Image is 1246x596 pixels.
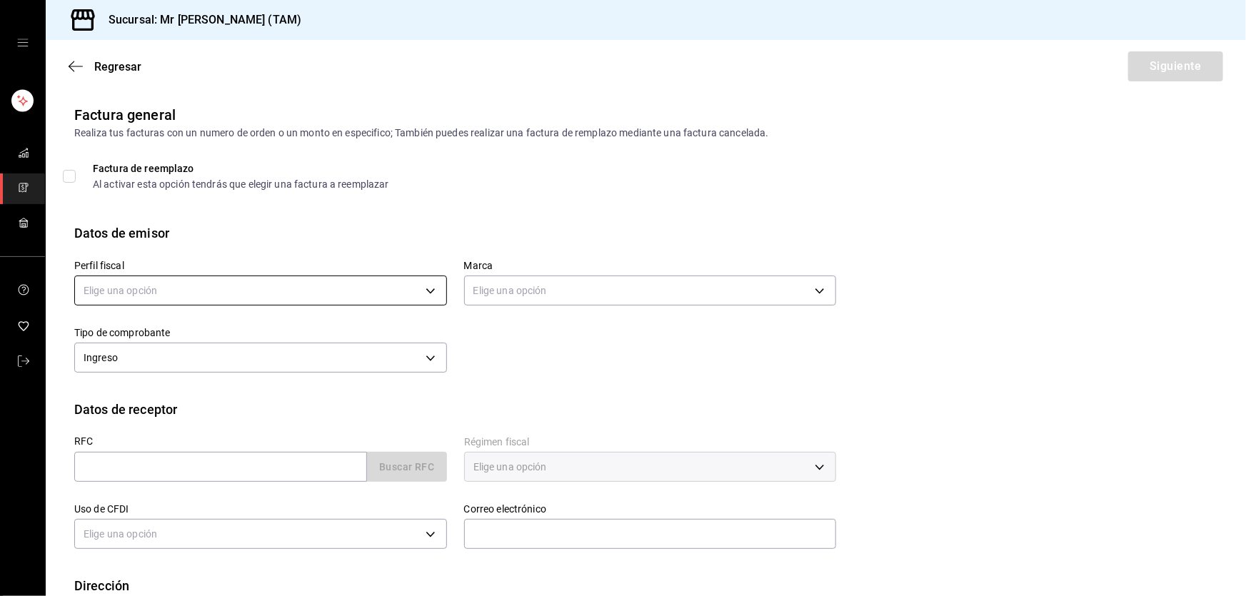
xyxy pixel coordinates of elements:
div: Elige una opción [74,276,447,305]
div: Elige una opción [74,519,447,549]
label: RFC [74,436,447,446]
div: Elige una opción [464,276,837,305]
button: Regresar [69,60,141,74]
div: Elige una opción [464,452,837,482]
div: Factura general [74,104,176,126]
h3: Sucursal: Mr [PERSON_NAME] (TAM) [97,11,301,29]
div: Datos de emisor [74,223,169,243]
div: Al activar esta opción tendrás que elegir una factura a reemplazar [93,179,389,189]
div: Dirección [74,576,129,595]
span: Regresar [94,60,141,74]
label: Uso de CFDI [74,505,447,515]
div: Realiza tus facturas con un numero de orden o un monto en especifico; También puedes realizar una... [74,126,1217,141]
label: Correo electrónico [464,505,837,515]
button: open drawer [17,37,29,49]
label: Perfil fiscal [74,261,447,271]
label: Régimen fiscal [464,438,837,448]
div: Factura de reemplazo [93,163,389,173]
label: Tipo de comprobante [74,328,447,338]
span: Ingreso [84,350,118,365]
div: Datos de receptor [74,400,177,419]
label: Marca [464,261,837,271]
